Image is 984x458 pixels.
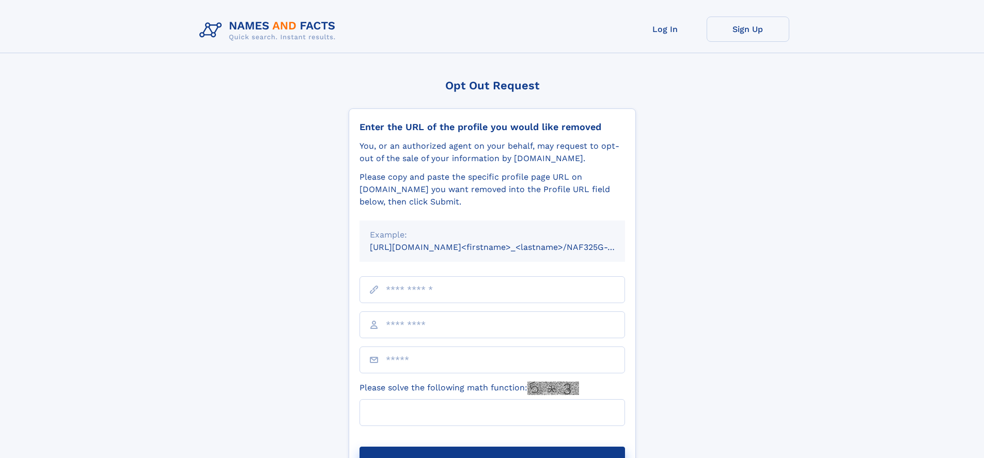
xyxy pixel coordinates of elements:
[360,382,579,395] label: Please solve the following math function:
[360,171,625,208] div: Please copy and paste the specific profile page URL on [DOMAIN_NAME] you want removed into the Pr...
[349,79,636,92] div: Opt Out Request
[360,140,625,165] div: You, or an authorized agent on your behalf, may request to opt-out of the sale of your informatio...
[195,17,344,44] img: Logo Names and Facts
[360,121,625,133] div: Enter the URL of the profile you would like removed
[370,242,645,252] small: [URL][DOMAIN_NAME]<firstname>_<lastname>/NAF325G-xxxxxxxx
[707,17,789,42] a: Sign Up
[624,17,707,42] a: Log In
[370,229,615,241] div: Example:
